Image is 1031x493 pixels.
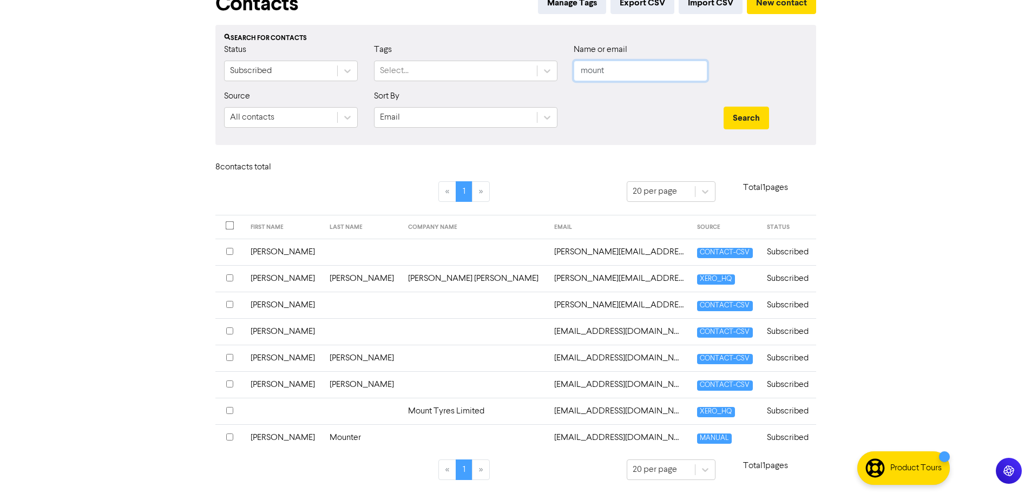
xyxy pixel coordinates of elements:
[548,424,691,451] td: phil@schort.co.nz
[323,345,402,371] td: [PERSON_NAME]
[691,215,760,239] th: SOURCE
[323,215,402,239] th: LAST NAME
[548,292,691,318] td: brett@mountmaunganuiconcrete.co.nz
[456,181,472,202] a: Page 1 is your current page
[760,239,816,265] td: Subscribed
[244,215,323,239] th: FIRST NAME
[548,371,691,398] td: mikemount@kinect.co.nz
[230,64,272,77] div: Subscribed
[374,43,392,56] label: Tags
[456,459,472,480] a: Page 1 is your current page
[760,398,816,424] td: Subscribed
[244,424,323,451] td: [PERSON_NAME]
[380,111,400,124] div: Email
[230,111,274,124] div: All contacts
[244,318,323,345] td: [PERSON_NAME]
[697,327,752,338] span: CONTACT-CSV
[760,318,816,345] td: Subscribed
[697,380,752,391] span: CONTACT-CSV
[402,398,548,424] td: Mount Tyres Limited
[224,34,807,43] div: Search for contacts
[548,398,691,424] td: mount.tyres@outlook.com
[697,274,734,285] span: XERO_HQ
[323,424,402,451] td: Mounter
[402,215,548,239] th: COMPANY NAME
[548,345,691,371] td: fitzi.mountmetalcraft@gmail.com
[548,318,691,345] td: fitzi@mountmetalcraft.co.nz
[244,292,323,318] td: [PERSON_NAME]
[760,215,816,239] th: STATUS
[633,185,677,198] div: 20 per page
[323,371,402,398] td: [PERSON_NAME]
[323,265,402,292] td: [PERSON_NAME]
[244,371,323,398] td: [PERSON_NAME]
[224,90,250,103] label: Source
[548,215,691,239] th: EMAIL
[715,459,816,472] p: Total 1 pages
[895,376,1031,493] iframe: Chat Widget
[760,345,816,371] td: Subscribed
[697,354,752,364] span: CONTACT-CSV
[760,292,816,318] td: Subscribed
[244,239,323,265] td: [PERSON_NAME]
[697,301,752,311] span: CONTACT-CSV
[374,90,399,103] label: Sort By
[760,424,816,451] td: Subscribed
[215,162,302,173] h6: 8 contact s total
[697,248,752,258] span: CONTACT-CSV
[548,239,691,265] td: andrea.ritchie@bayleysmount.co.nz
[724,107,769,129] button: Search
[402,265,548,292] td: [PERSON_NAME] [PERSON_NAME]
[760,265,816,292] td: Subscribed
[633,463,677,476] div: 20 per page
[697,407,734,417] span: XERO_HQ
[244,265,323,292] td: [PERSON_NAME]
[715,181,816,194] p: Total 1 pages
[574,43,627,56] label: Name or email
[697,433,731,444] span: MANUAL
[224,43,246,56] label: Status
[548,265,691,292] td: bernadette.griffiths@mountmaunganui.rh.co.nz
[380,64,409,77] div: Select...
[760,371,816,398] td: Subscribed
[244,345,323,371] td: [PERSON_NAME]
